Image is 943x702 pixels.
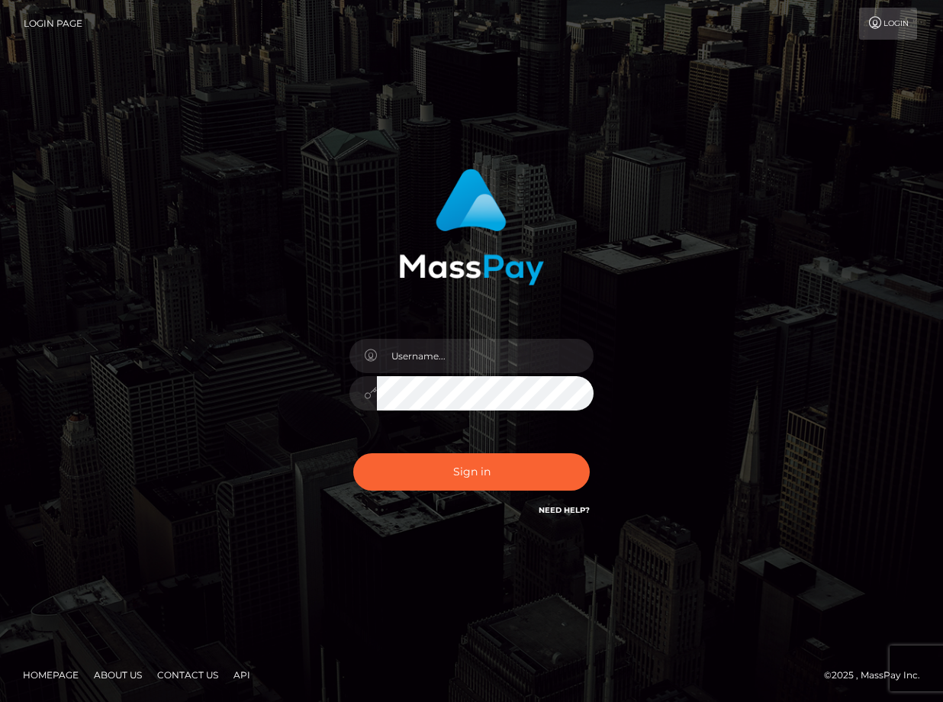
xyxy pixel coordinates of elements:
a: Homepage [17,663,85,687]
a: Login Page [24,8,82,40]
a: About Us [88,663,148,687]
img: MassPay Login [399,169,544,285]
a: Contact Us [151,663,224,687]
a: Login [859,8,917,40]
button: Sign in [353,453,590,491]
div: © 2025 , MassPay Inc. [824,667,932,684]
input: Username... [377,339,594,373]
a: API [227,663,256,687]
a: Need Help? [539,505,590,515]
